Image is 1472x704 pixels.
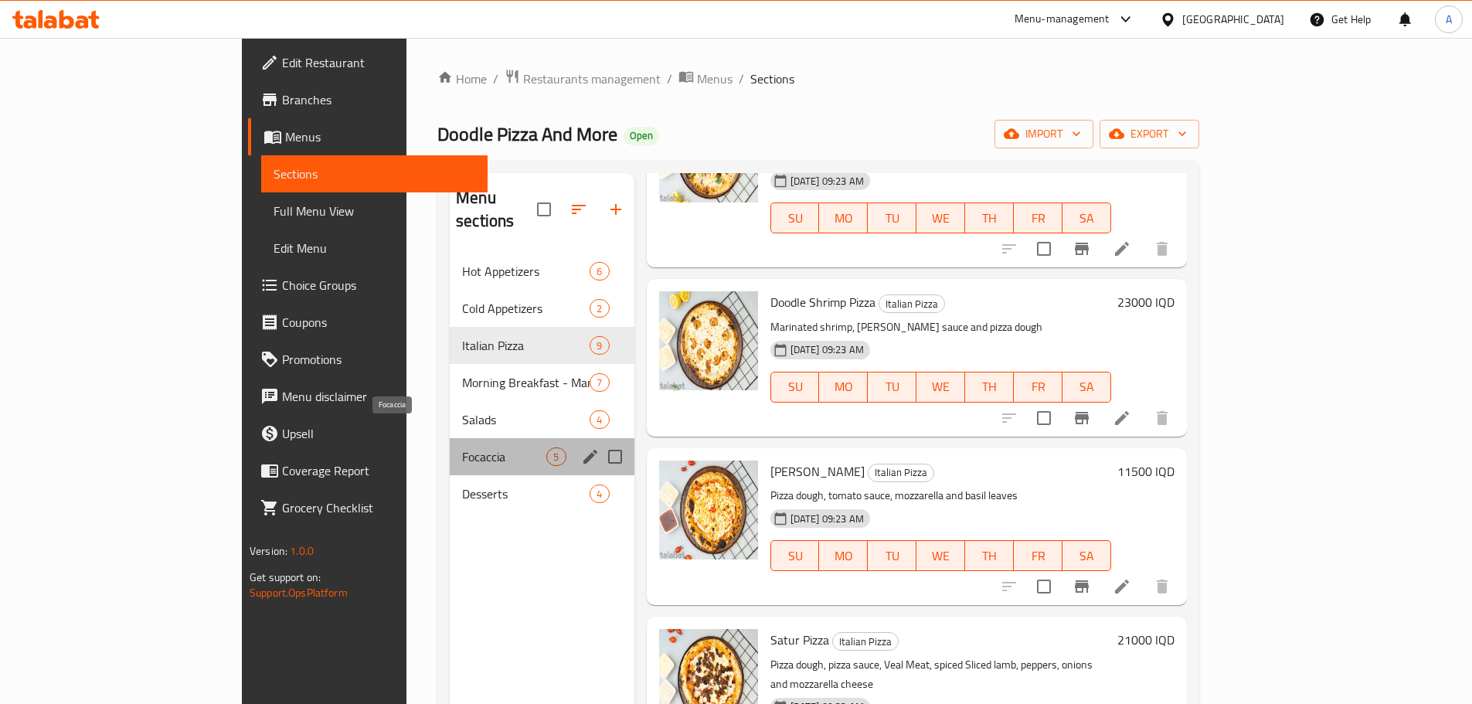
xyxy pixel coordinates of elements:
div: items [590,373,609,392]
button: SU [770,540,820,571]
span: SA [1069,545,1105,567]
span: Promotions [282,350,475,369]
div: items [590,485,609,503]
div: Hot Appetizers [462,262,590,281]
span: Upsell [282,424,475,443]
span: WE [923,545,959,567]
button: import [994,120,1093,148]
span: Open [624,129,659,142]
a: Menus [248,118,488,155]
button: delete [1144,400,1181,437]
div: Italian Pizza [462,336,590,355]
button: FR [1014,372,1062,403]
a: Edit menu item [1113,240,1131,258]
a: Edit menu item [1113,409,1131,427]
span: MO [825,545,862,567]
span: TU [874,207,910,230]
span: [PERSON_NAME] [770,460,865,483]
button: FR [1014,202,1062,233]
button: delete [1144,568,1181,605]
span: 9 [590,338,608,353]
span: Sections [750,70,794,88]
button: export [1100,120,1199,148]
span: Restaurants management [523,70,661,88]
button: SA [1062,372,1111,403]
span: Full Menu View [274,202,475,220]
li: / [493,70,498,88]
a: Coupons [248,304,488,341]
div: Focaccia5edit [450,438,634,475]
div: Italian Pizza9 [450,327,634,364]
div: Desserts4 [450,475,634,512]
a: Edit Menu [261,230,488,267]
span: WE [923,376,959,398]
nav: Menu sections [450,247,634,519]
span: Sort sections [560,191,597,228]
span: Italian Pizza [833,633,898,651]
a: Full Menu View [261,192,488,230]
button: WE [916,202,965,233]
span: Satur Pizza [770,628,829,651]
span: Italian Pizza [869,464,933,481]
span: Focaccia [462,447,546,466]
button: MO [819,202,868,233]
button: WE [916,540,965,571]
div: [GEOGRAPHIC_DATA] [1182,11,1284,28]
button: TU [868,202,916,233]
span: 4 [590,413,608,427]
h6: 11500 IQD [1117,461,1175,482]
button: Branch-specific-item [1063,400,1100,437]
span: Select to update [1028,570,1060,603]
span: Version: [250,541,287,561]
a: Promotions [248,341,488,378]
span: Select to update [1028,233,1060,265]
span: Select all sections [528,193,560,226]
span: Edit Restaurant [282,53,475,72]
span: Sections [274,165,475,183]
nav: breadcrumb [437,69,1199,89]
span: Coupons [282,313,475,332]
div: Morning Breakfast - Manakish7 [450,364,634,401]
div: items [590,410,609,429]
div: Menu-management [1015,10,1110,29]
p: Marinated shrimp, [PERSON_NAME] sauce and pizza dough [770,318,1111,337]
span: 5 [547,450,565,464]
span: Doodle Shrimp Pizza [770,291,875,314]
div: Hot Appetizers6 [450,253,634,290]
div: items [590,262,609,281]
span: FR [1020,207,1056,230]
img: Doodle Shrimp Pizza [659,291,758,390]
span: [DATE] 09:23 AM [784,512,870,526]
span: import [1007,124,1081,144]
span: SA [1069,207,1105,230]
li: / [667,70,672,88]
a: Sections [261,155,488,192]
span: SA [1069,376,1105,398]
span: TU [874,376,910,398]
div: Cold Appetizers2 [450,290,634,327]
button: MO [819,540,868,571]
span: WE [923,207,959,230]
a: Upsell [248,415,488,452]
span: Menu disclaimer [282,387,475,406]
a: Branches [248,81,488,118]
span: 7 [590,376,608,390]
span: MO [825,207,862,230]
a: Menus [678,69,733,89]
span: SU [777,545,814,567]
div: items [590,336,609,355]
div: items [590,299,609,318]
div: Cold Appetizers [462,299,590,318]
button: edit [579,445,602,468]
span: Salads [462,410,590,429]
span: [DATE] 09:23 AM [784,174,870,189]
span: 2 [590,301,608,316]
span: Coverage Report [282,461,475,480]
span: Morning Breakfast - Manakish [462,373,590,392]
button: Add section [597,191,634,228]
span: 4 [590,487,608,502]
button: Branch-specific-item [1063,230,1100,267]
span: Select to update [1028,402,1060,434]
button: Branch-specific-item [1063,568,1100,605]
span: TH [971,207,1008,230]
